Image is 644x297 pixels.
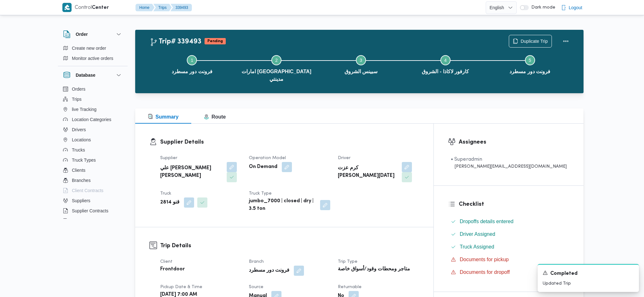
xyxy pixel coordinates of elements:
[422,68,469,75] span: كارفور لاكاذا - الشروق
[60,216,125,226] button: Devices
[205,38,226,44] span: Pending
[72,106,97,113] span: live Tracking
[249,156,286,160] span: Operation Model
[160,242,419,250] h3: Trip Details
[543,280,634,287] p: Updated Trip
[60,43,125,53] button: Create new order
[338,266,410,273] b: متاجر ومحطات وقود/أسواق خاصة
[72,146,85,154] span: Trucks
[550,270,578,278] span: Completed
[60,84,125,94] button: Orders
[191,58,193,63] span: 1
[338,165,398,180] b: كرم عزت [PERSON_NAME][DATE]
[72,136,91,144] span: Locations
[509,35,552,48] button: Duplicate Trip
[60,125,125,135] button: Drivers
[63,30,123,38] button: Order
[136,4,155,11] button: Home
[460,257,509,262] span: Documents for pickup
[60,104,125,114] button: live Tracking
[60,114,125,125] button: Location Categories
[448,242,569,252] button: Truck Assigned
[72,197,90,204] span: Suppliers
[403,48,488,81] button: كارفور لاكاذا - الشروق
[460,269,510,275] span: Documents for dropoff
[150,48,234,81] button: فرونت دور مسطرد
[160,191,171,196] span: Truck
[160,266,185,273] b: Frontdoor
[204,114,226,119] span: Route
[249,285,263,289] span: Source
[460,256,509,263] span: Documents for pickup
[60,155,125,165] button: Truck Types
[72,126,86,133] span: Drivers
[148,114,179,119] span: Summary
[448,267,569,277] button: Documents for dropoff
[72,187,104,194] span: Client Contracts
[60,53,125,63] button: Monitor active orders
[448,229,569,239] button: Driver Assigned
[153,4,172,11] button: Trips
[460,230,495,238] span: Driver Assigned
[448,216,569,227] button: Dropoffs details entered
[172,68,212,75] span: فرونت دور مسطرد
[448,255,569,265] button: Documents for pickup
[460,243,494,251] span: Truck Assigned
[58,43,128,66] div: Order
[509,68,550,75] span: فرونت دور مسطرد
[76,30,88,38] h3: Order
[72,166,85,174] span: Clients
[529,5,555,10] span: Dark mode
[319,48,403,81] button: سبينس الشروق
[60,206,125,216] button: Supplier Contracts
[234,48,319,88] button: امارات [GEOGRAPHIC_DATA] مدينتي
[60,185,125,196] button: Client Contracts
[459,138,569,146] h3: Assignees
[63,71,123,79] button: Database
[58,84,128,221] div: Database
[60,135,125,145] button: Locations
[60,94,125,104] button: Trips
[460,219,514,224] span: Dropoffs details entered
[60,145,125,155] button: Trucks
[72,44,106,52] span: Create new order
[249,191,272,196] span: Truck Type
[460,244,494,249] span: Truck Assigned
[559,35,572,48] button: Actions
[249,260,264,264] span: Branch
[72,217,88,225] span: Devices
[338,285,362,289] span: Returnable
[460,268,510,276] span: Documents for dropoff
[521,37,548,45] span: Duplicate Trip
[160,285,202,289] span: Pickup date & time
[60,196,125,206] button: Suppliers
[72,177,91,184] span: Branches
[275,58,278,63] span: 2
[72,85,85,93] span: Orders
[338,260,357,264] span: Trip Type
[569,4,582,11] span: Logout
[170,4,192,11] button: 339493
[451,156,567,170] span: • Superadmin mohamed.nabil@illa.com.eg
[72,95,82,103] span: Trips
[72,116,111,123] span: Location Categories
[249,267,289,274] b: فرونت دور مسطرد
[160,260,173,264] span: Client
[488,48,572,81] button: فرونت دور مسطرد
[60,165,125,175] button: Clients
[160,199,180,206] b: قنو 2814
[239,68,314,83] span: امارات [GEOGRAPHIC_DATA] مدينتي
[360,58,362,63] span: 3
[344,68,377,75] span: سبينس الشروق
[543,270,634,278] div: Notification
[529,58,531,63] span: 5
[72,156,96,164] span: Truck Types
[338,156,350,160] span: Driver
[459,200,569,209] h3: Checklist
[207,39,223,43] b: Pending
[451,163,567,170] div: [PERSON_NAME][EMAIL_ADDRESS][DOMAIN_NAME]
[76,71,95,79] h3: Database
[160,156,177,160] span: Supplier
[451,156,567,163] div: • Superadmin
[72,55,113,62] span: Monitor active orders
